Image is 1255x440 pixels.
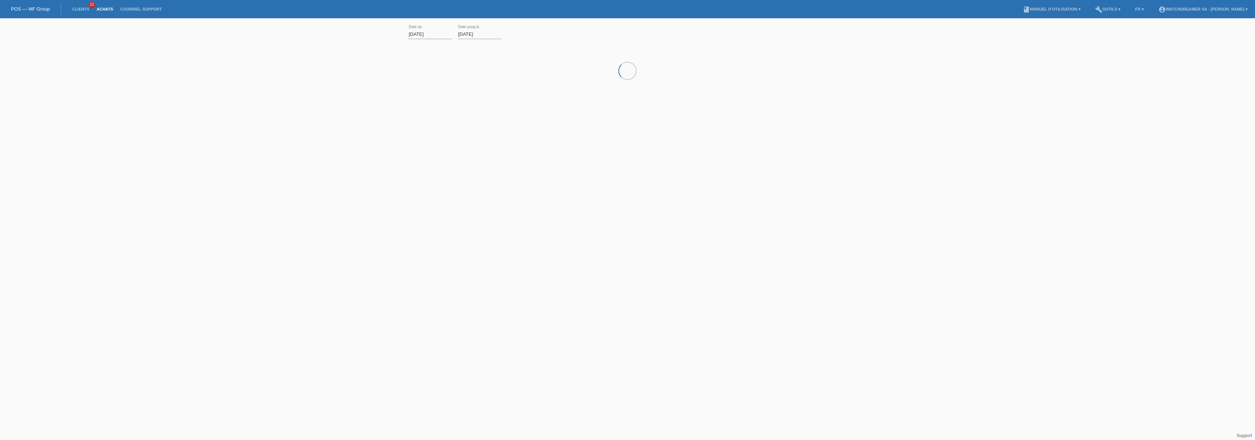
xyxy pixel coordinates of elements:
a: buildOutils ▾ [1092,7,1124,11]
a: Support [1237,433,1252,438]
a: FR ▾ [1131,7,1147,11]
i: build [1095,6,1103,13]
a: Courriel Support [117,7,165,11]
span: 23 [88,2,95,8]
a: account_circleWatchdreamer SA - [PERSON_NAME] ▾ [1155,7,1251,11]
a: Achats [93,7,117,11]
a: POS — MF Group [11,6,50,12]
a: bookManuel d’utilisation ▾ [1019,7,1084,11]
i: account_circle [1158,6,1166,13]
a: Clients [68,7,93,11]
i: book [1023,6,1030,13]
